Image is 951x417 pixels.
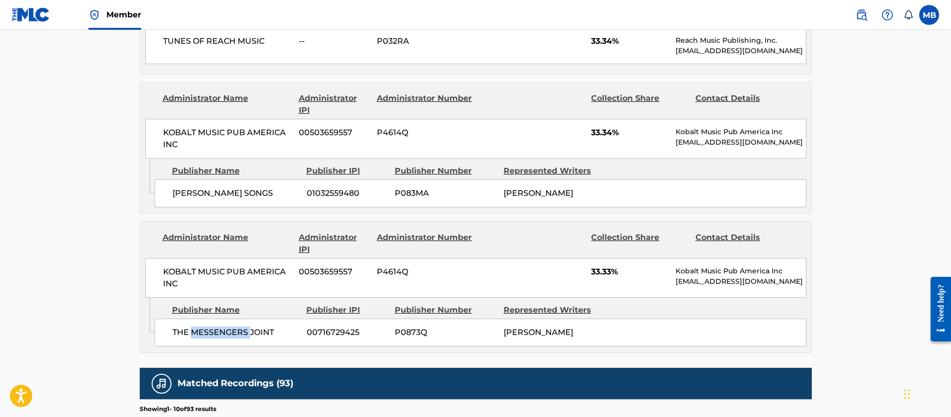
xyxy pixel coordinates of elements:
[676,35,805,46] p: Reach Music Publishing, Inc.
[106,9,141,20] span: Member
[307,327,387,338] span: 00716729425
[163,266,292,290] span: KOBALT MUSIC PUB AMERICA INC
[591,266,668,278] span: 33.33%
[504,188,573,198] span: [PERSON_NAME]
[504,304,605,316] div: Represented Writers
[12,7,50,22] img: MLC Logo
[903,10,913,20] div: Notifications
[676,46,805,56] p: [EMAIL_ADDRESS][DOMAIN_NAME]
[299,232,369,255] div: Administrator IPI
[377,92,473,116] div: Administrator Number
[299,92,369,116] div: Administrator IPI
[299,127,369,139] span: 00503659557
[676,266,805,276] p: Kobalt Music Pub America Inc
[676,276,805,287] p: [EMAIL_ADDRESS][DOMAIN_NAME]
[172,304,299,316] div: Publisher Name
[377,266,473,278] span: P4614Q
[299,266,369,278] span: 00503659557
[140,405,216,414] p: Showing 1 - 10 of 93 results
[504,165,605,177] div: Represented Writers
[904,379,910,409] div: Drag
[395,327,496,338] span: P0873Q
[177,378,293,389] h5: Matched Recordings (93)
[504,328,573,337] span: [PERSON_NAME]
[695,92,792,116] div: Contact Details
[852,5,871,25] a: Public Search
[877,5,897,25] div: Help
[163,92,291,116] div: Administrator Name
[163,127,292,151] span: KOBALT MUSIC PUB AMERICA INC
[395,165,496,177] div: Publisher Number
[591,127,668,139] span: 33.34%
[676,127,805,137] p: Kobalt Music Pub America Inc
[695,232,792,255] div: Contact Details
[395,304,496,316] div: Publisher Number
[156,378,168,390] img: Matched Recordings
[173,327,299,338] span: THE MESSENGERS JOINT
[395,187,496,199] span: P083MA
[172,165,299,177] div: Publisher Name
[856,9,867,21] img: search
[923,269,951,349] iframe: Resource Center
[306,165,387,177] div: Publisher IPI
[163,232,291,255] div: Administrator Name
[676,137,805,148] p: [EMAIL_ADDRESS][DOMAIN_NAME]
[377,127,473,139] span: P4614Q
[173,187,299,199] span: [PERSON_NAME] SONGS
[901,369,951,417] iframe: Chat Widget
[306,304,387,316] div: Publisher IPI
[377,232,473,255] div: Administrator Number
[591,232,688,255] div: Collection Share
[377,35,473,47] span: P032RA
[919,5,939,25] div: User Menu
[591,92,688,116] div: Collection Share
[163,35,292,47] span: TUNES OF REACH MUSIC
[591,35,668,47] span: 33.34%
[88,9,100,21] img: Top Rightsholder
[299,35,369,47] span: --
[881,9,893,21] img: help
[307,187,387,199] span: 01032559480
